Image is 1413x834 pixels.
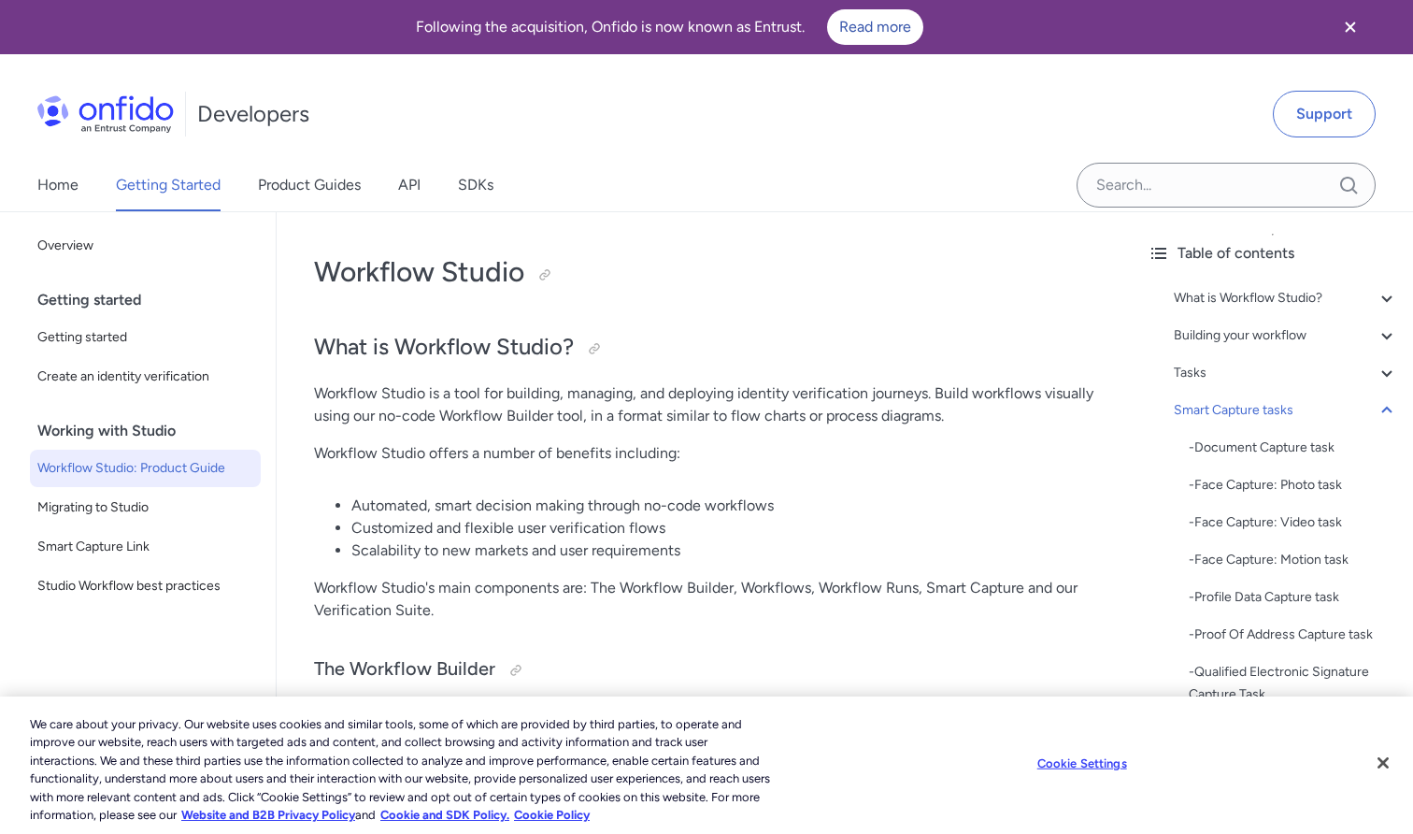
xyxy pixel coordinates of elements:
button: Cookie Settings [1023,745,1140,783]
p: Workflow Studio is a tool for building, managing, and deploying identity verification journeys. B... [314,382,1095,427]
p: Workflow Studio offers a number of benefits including: [314,442,1095,465]
a: -Qualified Electronic Signature Capture Task [1189,661,1398,706]
a: Overview [30,227,261,265]
a: -Profile Data Capture task [1189,586,1398,609]
div: Table of contents [1148,242,1398,265]
a: Home [37,159,78,211]
a: -Face Capture: Motion task [1189,549,1398,571]
a: Studio Workflow best practices [30,568,261,605]
a: More information about our cookie policy., opens in a new tab [181,808,355,822]
a: -Document Capture task [1189,437,1398,459]
li: Scalability to new markets and user requirements [351,539,1095,562]
a: SDKs [458,159,493,211]
div: - Face Capture: Photo task [1189,474,1398,496]
span: Workflow Studio: Product Guide [37,457,253,480]
a: Cookie Policy [514,808,590,822]
div: - Face Capture: Video task [1189,511,1398,534]
a: Cookie and SDK Policy. [380,808,509,822]
div: - Qualified Electronic Signature Capture Task [1189,661,1398,706]
span: Migrating to Studio [37,496,253,519]
div: We care about your privacy. Our website uses cookies and similar tools, some of which are provide... [30,715,778,825]
a: Smart Capture Link [30,528,261,566]
a: Read more [827,9,923,45]
a: Support [1273,91,1376,137]
a: What is Workflow Studio? [1174,287,1398,309]
h1: Developers [197,99,309,129]
div: - Document Capture task [1189,437,1398,459]
button: Close banner [1316,4,1385,50]
svg: Close banner [1339,16,1362,38]
span: Getting started [37,326,253,349]
div: Following the acquisition, Onfido is now known as Entrust. [22,9,1316,45]
h3: The Workflow Builder [314,655,1095,685]
a: Create an identity verification [30,358,261,395]
a: Getting Started [116,159,221,211]
a: Smart Capture tasks [1174,399,1398,422]
a: Getting started [30,319,261,356]
span: Overview [37,235,253,257]
a: -Proof Of Address Capture task [1189,624,1398,646]
input: Onfido search input field [1077,163,1376,208]
a: -Face Capture: Video task [1189,511,1398,534]
a: -Face Capture: Photo task [1189,474,1398,496]
a: Building your workflow [1174,324,1398,347]
a: Tasks [1174,362,1398,384]
span: Smart Capture Link [37,536,253,558]
li: Customized and flexible user verification flows [351,517,1095,539]
div: - Profile Data Capture task [1189,586,1398,609]
div: Working with Studio [37,412,268,450]
button: Close [1363,742,1404,784]
img: Onfido Logo [37,95,174,133]
a: Workflow Studio: Product Guide [30,450,261,487]
span: Studio Workflow best practices [37,575,253,597]
h1: Workflow Studio [314,253,1095,291]
a: Product Guides [258,159,361,211]
h2: What is Workflow Studio? [314,332,1095,364]
li: Automated, smart decision making through no-code workflows [351,495,1095,517]
div: - Proof Of Address Capture task [1189,624,1398,646]
div: Getting started [37,281,268,319]
div: - Face Capture: Motion task [1189,549,1398,571]
span: Create an identity verification [37,366,253,388]
p: Workflow Studio's main components are: The Workflow Builder, Workflows, Workflow Runs, Smart Capt... [314,577,1095,622]
a: Migrating to Studio [30,489,261,526]
a: API [398,159,421,211]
